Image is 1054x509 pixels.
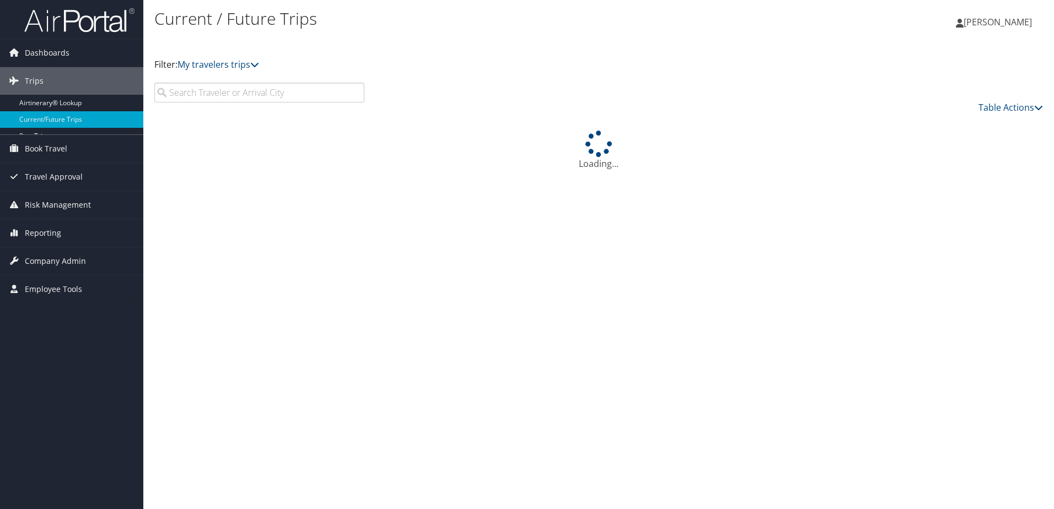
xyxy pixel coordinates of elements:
span: Book Travel [25,135,67,163]
a: [PERSON_NAME] [956,6,1043,39]
span: Employee Tools [25,275,82,303]
a: Table Actions [978,101,1043,113]
span: Reporting [25,219,61,247]
span: [PERSON_NAME] [964,16,1032,28]
img: airportal-logo.png [24,7,135,33]
a: My travelers trips [178,58,259,71]
span: Company Admin [25,247,86,275]
p: Filter: [154,58,747,72]
div: Loading... [154,131,1043,170]
h1: Current / Future Trips [154,7,747,30]
span: Trips [25,67,44,95]
span: Travel Approval [25,163,83,191]
span: Risk Management [25,191,91,219]
input: Search Traveler or Arrival City [154,83,364,102]
span: Dashboards [25,39,69,67]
